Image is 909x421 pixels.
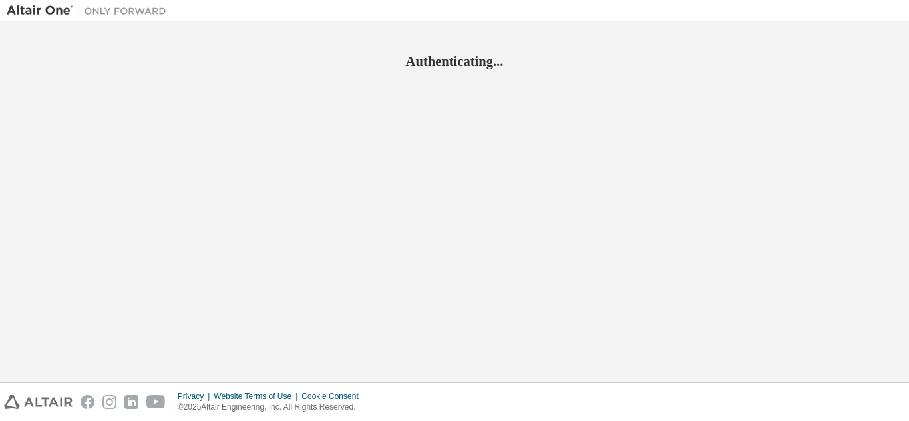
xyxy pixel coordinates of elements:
img: Altair One [7,4,173,17]
img: instagram.svg [102,395,116,409]
h2: Authenticating... [7,53,902,70]
img: youtube.svg [146,395,166,409]
img: linkedin.svg [124,395,138,409]
div: Privacy [178,391,214,402]
div: Cookie Consent [301,391,366,402]
p: © 2025 Altair Engineering, Inc. All Rights Reserved. [178,402,367,413]
img: altair_logo.svg [4,395,73,409]
img: facebook.svg [81,395,94,409]
div: Website Terms of Use [214,391,301,402]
